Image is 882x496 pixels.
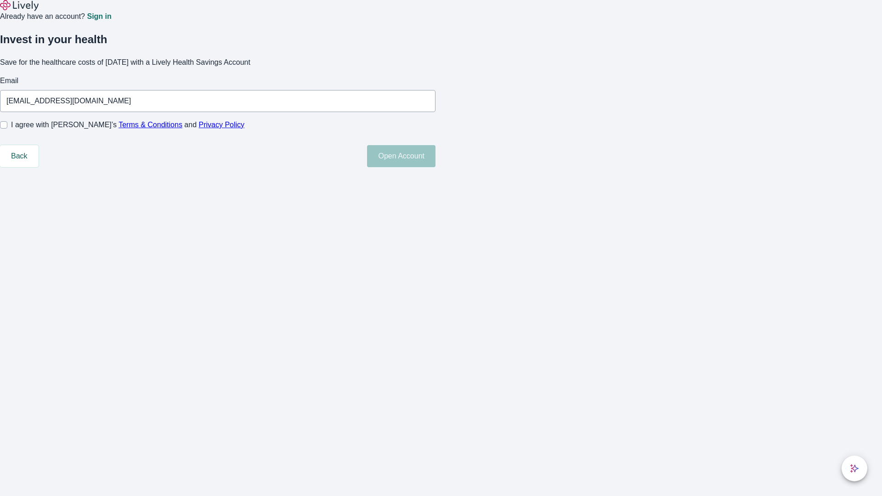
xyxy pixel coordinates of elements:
a: Sign in [87,13,111,20]
span: I agree with [PERSON_NAME]’s and [11,119,244,130]
a: Terms & Conditions [119,121,182,129]
button: chat [842,456,867,481]
a: Privacy Policy [199,121,245,129]
svg: Lively AI Assistant [850,464,859,473]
